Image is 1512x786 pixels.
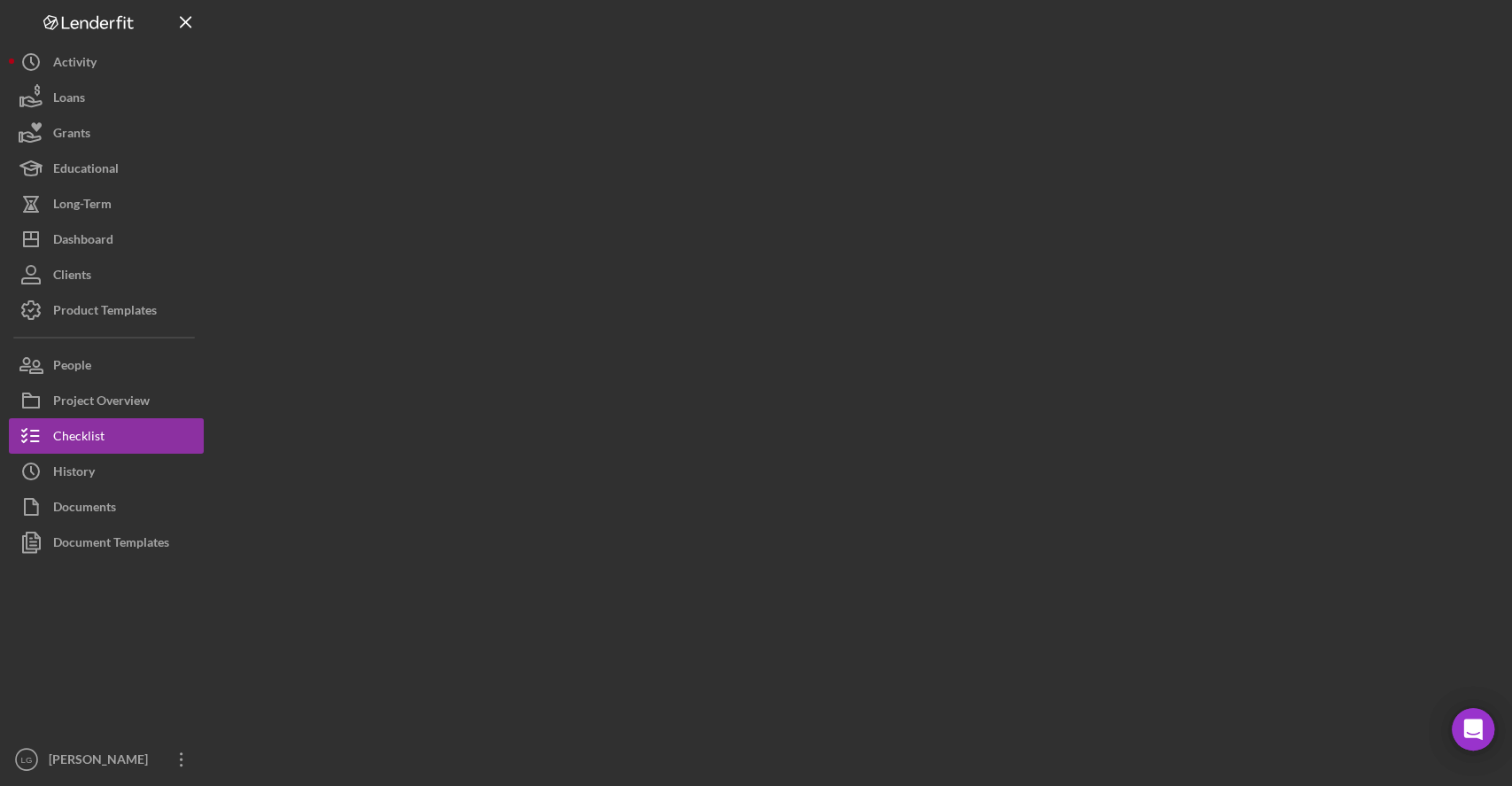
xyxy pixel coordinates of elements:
button: Product Templates [9,292,204,328]
div: [PERSON_NAME] [44,742,159,782]
text: LG [21,755,33,765]
div: People [53,347,91,387]
div: Educational [53,151,119,191]
button: Dashboard [9,222,204,257]
div: Activity [53,44,97,84]
div: Document Templates [53,525,169,564]
div: Long-Term [53,186,112,226]
div: Project Overview [53,383,150,423]
div: Product Templates [53,292,157,332]
div: Clients [53,257,91,297]
div: Documents [53,489,116,529]
button: Checklist [9,418,204,454]
button: Long-Term [9,186,204,222]
button: Activity [9,44,204,80]
div: Grants [53,115,90,155]
div: Loans [53,80,85,120]
div: Open Intercom Messenger [1452,708,1494,751]
button: Clients [9,257,204,292]
button: Document Templates [9,525,204,560]
button: Loans [9,80,204,115]
button: People [9,347,204,383]
button: Project Overview [9,383,204,418]
button: Grants [9,115,204,151]
div: History [53,454,95,494]
div: Checklist [53,418,105,458]
button: History [9,454,204,489]
button: Educational [9,151,204,186]
button: Documents [9,489,204,525]
div: Dashboard [53,222,113,261]
button: LG[PERSON_NAME] [9,742,204,777]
